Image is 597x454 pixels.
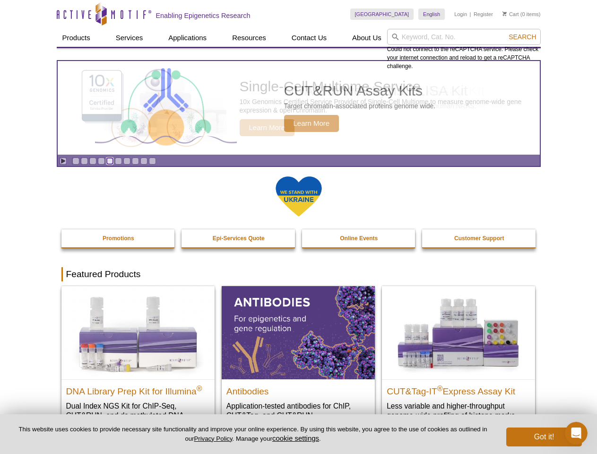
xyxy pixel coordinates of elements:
input: Keyword, Cat. No. [387,29,541,45]
p: This website uses cookies to provide necessary site functionality and improve your online experie... [15,425,491,443]
button: Got it! [506,428,582,446]
a: Epi-Services Quote [182,229,296,247]
h2: Featured Products [61,267,536,281]
a: All Antibodies Antibodies Application-tested antibodies for ChIP, CUT&Tag, and CUT&RUN. [222,286,375,429]
li: (0 items) [502,9,541,20]
img: We Stand With Ukraine [275,175,322,218]
iframe: Intercom live chat [565,422,588,445]
a: Promotions [61,229,176,247]
a: Go to slide 9 [140,157,147,165]
a: Cart [502,11,519,17]
h2: CUT&RUN Assay Kits [284,84,436,98]
img: Your Cart [502,11,507,16]
sup: ® [437,384,443,392]
a: CUT&RUN Assay Kits CUT&RUN Assay Kits Target chromatin-associated proteins genome wide. Learn More [58,61,540,155]
a: Go to slide 1 [72,157,79,165]
span: Learn More [284,115,339,132]
a: Go to slide 8 [132,157,139,165]
strong: Customer Support [454,235,504,242]
a: Resources [226,29,272,47]
strong: Epi-Services Quote [213,235,265,242]
img: CUT&RUN Assay Kits [95,65,237,151]
a: [GEOGRAPHIC_DATA] [350,9,414,20]
a: Privacy Policy [194,435,232,442]
div: Could not connect to the reCAPTCHA service. Please check your internet connection and reload to g... [387,29,541,70]
button: cookie settings [272,434,319,442]
p: Dual Index NGS Kit for ChIP-Seq, CUT&RUN, and ds methylated DNA assays. [66,401,210,430]
h2: Antibodies [226,382,370,396]
span: Search [509,33,536,41]
a: CUT&Tag-IT® Express Assay Kit CUT&Tag-IT®Express Assay Kit Less variable and higher-throughput ge... [382,286,535,429]
img: All Antibodies [222,286,375,379]
a: English [418,9,445,20]
h2: DNA Library Prep Kit for Illumina [66,382,210,396]
strong: Online Events [340,235,378,242]
li: | [470,9,471,20]
article: CUT&RUN Assay Kits [58,61,540,155]
a: Online Events [302,229,416,247]
strong: Promotions [103,235,134,242]
p: Less variable and higher-throughput genome-wide profiling of histone marks​. [387,401,530,420]
p: Application-tested antibodies for ChIP, CUT&Tag, and CUT&RUN. [226,401,370,420]
a: DNA Library Prep Kit for Illumina DNA Library Prep Kit for Illumina® Dual Index NGS Kit for ChIP-... [61,286,215,439]
a: Go to slide 10 [149,157,156,165]
a: Go to slide 7 [123,157,130,165]
img: CUT&Tag-IT® Express Assay Kit [382,286,535,379]
a: Go to slide 5 [106,157,113,165]
a: Toggle autoplay [60,157,67,165]
a: About Us [346,29,387,47]
h2: Enabling Epigenetics Research [156,11,251,20]
a: Go to slide 6 [115,157,122,165]
img: DNA Library Prep Kit for Illumina [61,286,215,379]
p: Target chromatin-associated proteins genome wide. [284,102,436,110]
a: Login [454,11,467,17]
a: Products [57,29,96,47]
a: Go to slide 2 [81,157,88,165]
a: Applications [163,29,212,47]
a: Customer Support [422,229,536,247]
sup: ® [197,384,202,392]
a: Contact Us [286,29,332,47]
button: Search [506,33,539,41]
a: Go to slide 3 [89,157,96,165]
a: Register [474,11,493,17]
h2: CUT&Tag-IT Express Assay Kit [387,382,530,396]
a: Go to slide 4 [98,157,105,165]
a: Services [110,29,149,47]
